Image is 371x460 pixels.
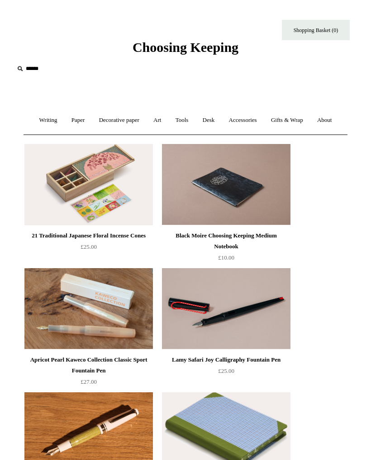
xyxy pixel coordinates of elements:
img: Black Moire Choosing Keeping Medium Notebook [162,144,290,225]
a: Paper [65,108,91,132]
img: Apricot Pearl Kaweco Collection Classic Sport Fountain Pen [24,268,153,349]
div: Apricot Pearl Kaweco Collection Classic Sport Fountain Pen [27,354,151,376]
div: Black Moire Choosing Keeping Medium Notebook [164,230,288,252]
span: £25.00 [218,367,234,374]
a: Shopping Basket (0) [282,20,350,40]
a: Black Moire Choosing Keeping Medium Notebook £10.00 [162,230,290,267]
a: Desk [196,108,221,132]
a: 21 Traditional Japanese Floral Incense Cones 21 Traditional Japanese Floral Incense Cones [24,144,153,225]
span: £25.00 [81,243,97,250]
a: Tools [169,108,195,132]
span: Choosing Keeping [133,40,238,55]
a: Lamy Safari Joy Calligraphy Fountain Pen Lamy Safari Joy Calligraphy Fountain Pen [162,268,290,349]
a: Gifts & Wrap [265,108,309,132]
a: Writing [33,108,64,132]
a: Lamy Safari Joy Calligraphy Fountain Pen £25.00 [162,354,290,391]
a: Apricot Pearl Kaweco Collection Classic Sport Fountain Pen Apricot Pearl Kaweco Collection Classi... [24,268,153,349]
a: About [311,108,338,132]
a: 21 Traditional Japanese Floral Incense Cones £25.00 [24,230,153,267]
span: £10.00 [218,254,234,261]
img: 21 Traditional Japanese Floral Incense Cones [24,144,153,225]
a: Black Moire Choosing Keeping Medium Notebook Black Moire Choosing Keeping Medium Notebook [162,144,290,225]
a: Apricot Pearl Kaweco Collection Classic Sport Fountain Pen £27.00 [24,354,153,391]
a: Choosing Keeping [133,47,238,53]
a: Accessories [223,108,263,132]
div: Lamy Safari Joy Calligraphy Fountain Pen [164,354,288,365]
div: 21 Traditional Japanese Floral Incense Cones [27,230,151,241]
a: Art [147,108,167,132]
a: Decorative paper [93,108,146,132]
span: £27.00 [81,378,97,385]
img: Lamy Safari Joy Calligraphy Fountain Pen [162,268,290,349]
